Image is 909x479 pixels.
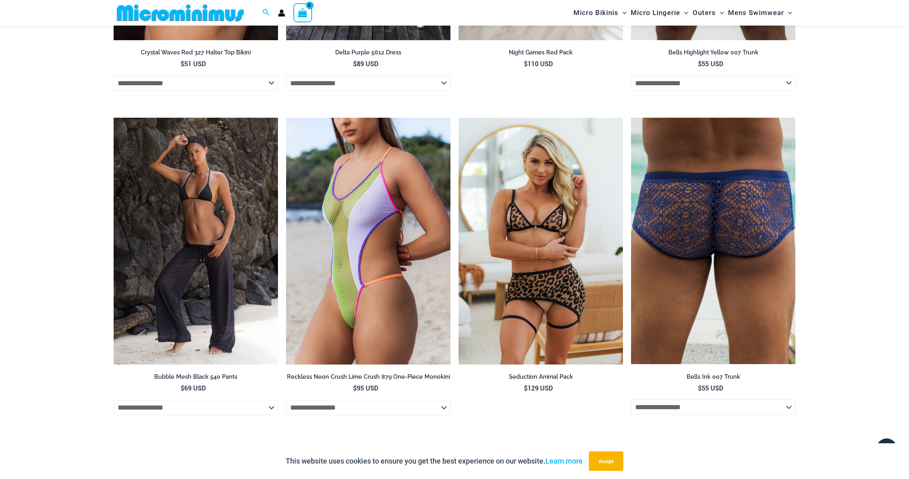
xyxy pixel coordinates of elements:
[784,2,792,23] span: Menu Toggle
[353,59,357,68] span: $
[573,2,618,23] span: Micro Bikinis
[286,118,450,365] img: Reckless Neon Crush Lime Crush 879 One Piece 09
[114,118,278,365] img: Bubble Mesh Black 540 Pants 01
[570,1,795,24] nav: Site Navigation
[114,373,278,384] a: Bubble Mesh Black 540 Pants
[631,373,795,384] a: Bells Ink 007 Trunk
[680,2,688,23] span: Menu Toggle
[459,373,623,384] a: Seduction Animal Pack
[459,49,623,56] h2: Night Games Red Pack
[631,373,795,381] h2: Bells Ink 007 Trunk
[353,384,378,392] bdi: 95 USD
[524,384,553,392] bdi: 129 USD
[353,59,378,68] bdi: 89 USD
[114,373,278,381] h2: Bubble Mesh Black 540 Pants
[459,118,623,365] a: Seduction Animal 1034 Bra 6034 Thong 5019 Skirt 02Seduction Animal 1034 Bra 6034 Thong 5019 Skirt...
[286,455,583,467] p: This website uses cookies to ensure you get the best experience on our website.
[353,384,357,392] span: $
[571,2,629,23] a: Micro BikinisMenu ToggleMenu Toggle
[726,2,794,23] a: Mens SwimwearMenu ToggleMenu Toggle
[631,118,795,364] img: Bells Ink 007 Trunk 11
[114,118,278,365] a: Bubble Mesh Black 540 Pants 01Bubble Mesh Black 540 Pants 03Bubble Mesh Black 540 Pants 03
[631,118,795,364] a: Bells Ink 007 Trunk 10Bells Ink 007 Trunk 11Bells Ink 007 Trunk 11
[545,457,583,465] a: Learn more
[263,8,270,18] a: Search icon link
[631,49,795,56] h2: Bells Highlight Yellow 007 Trunk
[459,118,623,365] img: Seduction Animal 1034 Bra 6034 Thong 5019 Skirt 02
[181,59,206,68] bdi: 51 USD
[286,373,450,381] h2: Reckless Neon Crush Lime Crush 879 One-Piece Monokini
[698,59,702,68] span: $
[286,118,450,365] a: Reckless Neon Crush Lime Crush 879 One Piece 09Reckless Neon Crush Lime Crush 879 One Piece 10Rec...
[114,49,278,56] h2: Crystal Waves Red 327 Halter Top Bikini
[278,9,285,17] a: Account icon link
[286,373,450,384] a: Reckless Neon Crush Lime Crush 879 One-Piece Monokini
[698,59,723,68] bdi: 55 USD
[698,384,702,392] span: $
[524,59,553,68] bdi: 110 USD
[631,2,680,23] span: Micro Lingerie
[459,373,623,381] h2: Seduction Animal Pack
[698,384,723,392] bdi: 55 USD
[114,4,247,22] img: MM SHOP LOGO FLAT
[286,49,450,56] h2: Delta Purple 5612 Dress
[691,2,726,23] a: OutersMenu ToggleMenu Toggle
[524,384,528,392] span: $
[618,2,627,23] span: Menu Toggle
[524,59,528,68] span: $
[629,2,690,23] a: Micro LingerieMenu ToggleMenu Toggle
[181,384,206,392] bdi: 69 USD
[181,59,184,68] span: $
[293,3,312,22] a: View Shopping Cart, empty
[286,49,450,59] a: Delta Purple 5612 Dress
[589,451,623,471] button: Accept
[728,2,784,23] span: Mens Swimwear
[716,2,724,23] span: Menu Toggle
[181,384,184,392] span: $
[693,2,716,23] span: Outers
[459,49,623,59] a: Night Games Red Pack
[631,49,795,59] a: Bells Highlight Yellow 007 Trunk
[114,49,278,59] a: Crystal Waves Red 327 Halter Top Bikini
